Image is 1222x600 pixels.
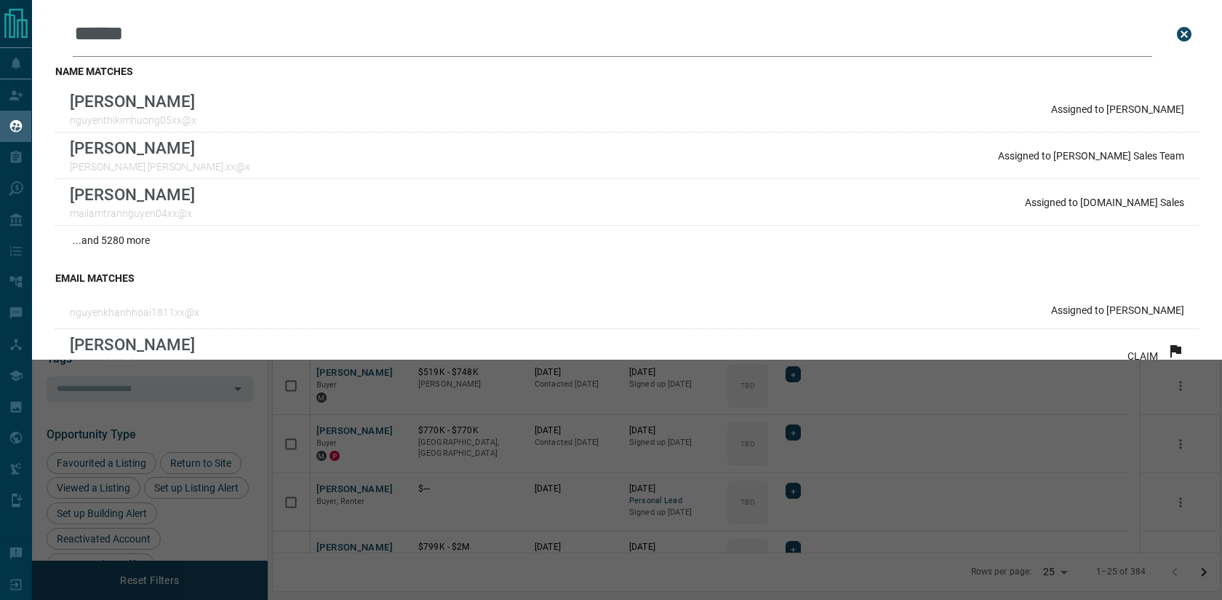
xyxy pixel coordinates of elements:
p: nguyenkhanhhoai1811xx@x [70,307,199,318]
button: close search bar [1170,20,1199,49]
p: mailamtrannguyen04xx@x [70,208,195,219]
p: [PERSON_NAME] [70,335,195,354]
p: Assigned to [PERSON_NAME] [1051,103,1184,115]
h3: name matches [55,66,1199,77]
p: nguyenthikimhanxx@x [70,358,195,369]
p: Assigned to [PERSON_NAME] [1051,304,1184,316]
h3: email matches [55,272,1199,284]
p: Assigned to [DOMAIN_NAME] Sales [1025,197,1184,208]
p: [PERSON_NAME].[PERSON_NAME].xx@x [70,161,250,173]
p: [PERSON_NAME] [70,92,196,111]
div: ...and 5280 more [55,226,1199,255]
p: Assigned to [PERSON_NAME] Sales Team [998,150,1184,162]
p: [PERSON_NAME] [70,138,250,157]
p: [PERSON_NAME] [70,185,195,204]
p: nguyenthikimhuong05xx@x [70,114,196,126]
div: CLAIM [1127,342,1184,362]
